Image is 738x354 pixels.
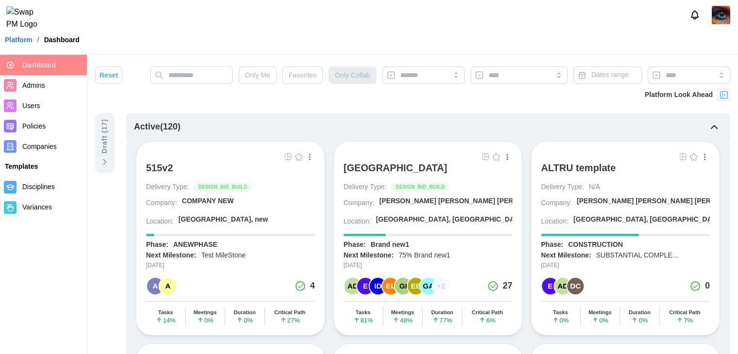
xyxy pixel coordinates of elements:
[555,278,571,294] div: AD
[22,81,45,89] span: Admins
[719,90,729,100] img: Project Look Ahead Button
[5,36,33,43] a: Platform
[479,317,495,323] span: 6 %
[370,278,386,294] div: ID
[6,6,46,31] img: Swap PM Logo
[344,162,512,182] a: [GEOGRAPHIC_DATA]
[194,309,217,316] div: Meetings
[577,196,710,209] a: [PERSON_NAME] [PERSON_NAME] [PERSON_NAME] A...
[146,251,196,260] div: Next Milestone:
[37,36,39,43] div: /
[5,161,82,172] div: Templates
[482,153,490,161] img: Grid Icon
[295,153,303,161] img: Empty Star
[371,240,409,250] div: Brand new1
[679,153,687,161] img: Grid Icon
[678,151,689,162] button: Grid Icon
[541,162,710,182] a: ALTRU template
[503,279,512,293] div: 27
[160,278,176,294] div: A
[146,240,168,250] div: Phase:
[146,217,174,226] div: Location:
[568,240,623,250] div: CONSTRUCTION
[236,317,253,323] span: 0 %
[589,182,600,192] div: N/A
[567,278,584,294] div: DC
[294,151,304,162] button: Empty Star
[432,317,452,323] span: 77 %
[480,151,491,162] button: Grid Icon
[541,251,591,260] div: Next Milestone:
[158,309,173,316] div: Tasks
[95,66,122,84] button: Reset
[433,278,449,294] div: + 2
[274,309,305,316] div: Critical Path
[705,279,710,293] div: 0
[146,162,173,174] div: 515v2
[182,196,234,206] div: COMPANY NEW
[542,278,558,294] div: E
[353,317,373,323] span: 81 %
[357,278,374,294] div: E
[173,240,217,250] div: ANEWPHASE
[22,183,55,191] span: Disciplines
[284,153,292,161] img: Grid Icon
[234,309,256,316] div: Duration
[690,153,698,161] img: Empty Star
[146,261,315,270] div: [DATE]
[99,119,110,153] div: Draft ( 17 )
[156,317,176,323] span: 14 %
[382,278,399,294] div: EL
[492,153,500,161] img: Empty Star
[344,240,366,250] div: Phase:
[344,198,375,208] div: Company:
[420,278,437,294] div: GA
[379,196,566,206] div: [PERSON_NAME] [PERSON_NAME] [PERSON_NAME] A...
[344,162,447,174] div: [GEOGRAPHIC_DATA]
[22,203,52,211] span: Variances
[676,317,693,323] span: 7 %
[146,162,315,182] a: 515v2
[344,261,512,270] div: [DATE]
[541,217,569,226] div: Location:
[591,71,628,79] span: Dates range
[631,317,648,323] span: 0 %
[689,151,699,162] button: Empty Star
[376,215,525,225] div: [GEOGRAPHIC_DATA], [GEOGRAPHIC_DATA]
[201,251,246,260] div: Test MileStone
[552,317,569,323] span: 0 %
[146,198,177,208] div: Company:
[289,67,317,83] span: Favorites
[239,66,277,84] button: Only Me
[408,278,424,294] div: EE
[491,151,502,162] button: Empty Star
[146,182,189,192] div: Delivery Type:
[541,182,584,192] div: Delivery Type:
[553,309,568,316] div: Tasks
[712,6,730,24] a: Zulqarnain Khalil
[645,90,713,100] div: Platform Look Ahead
[398,251,450,260] div: 75% Brand new1
[541,240,563,250] div: Phase:
[198,183,247,191] span: DESIGN_BID_BUILD
[280,317,300,323] span: 27 %
[431,309,453,316] div: Duration
[245,67,270,83] span: Only Me
[344,251,394,260] div: Next Milestone:
[541,198,572,208] div: Company:
[310,279,315,293] div: 4
[356,309,370,316] div: Tasks
[182,196,315,209] a: COMPANY NEW
[574,66,642,84] button: Dates range
[344,217,371,226] div: Location:
[22,143,57,150] span: Companies
[589,309,612,316] div: Meetings
[147,278,164,294] div: A
[395,183,444,191] span: DESIGN_BID_BUILD
[687,7,703,23] button: Notifications
[22,102,40,110] span: Users
[712,6,730,24] img: 2Q==
[22,61,56,69] span: Dashboard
